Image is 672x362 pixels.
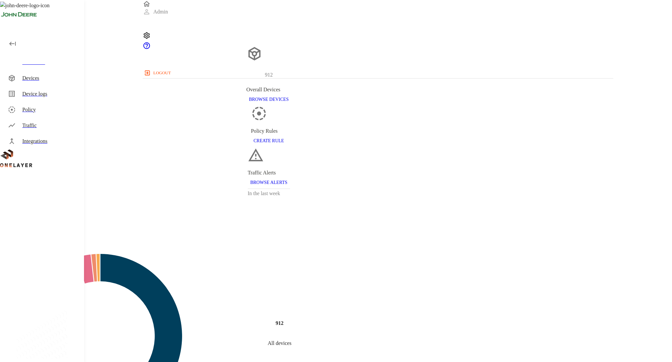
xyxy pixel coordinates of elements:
[143,45,151,51] a: onelayer-support
[143,45,151,51] span: Support Portal
[248,189,290,198] h3: In the last week
[251,135,287,147] button: CREATE RULE
[246,96,291,102] a: BROWSE DEVICES
[143,68,613,78] a: logout
[251,127,287,135] div: Policy Rules
[153,8,168,16] p: Admin
[268,339,291,347] p: All devices
[276,319,283,327] h4: 912
[248,169,290,177] div: Traffic Alerts
[248,179,290,185] a: BROWSE ALERTS
[248,177,290,189] button: BROWSE ALERTS
[143,68,173,78] button: logout
[251,138,287,143] a: CREATE RULE
[246,86,291,94] div: Overall Devices
[246,94,291,106] button: BROWSE DEVICES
